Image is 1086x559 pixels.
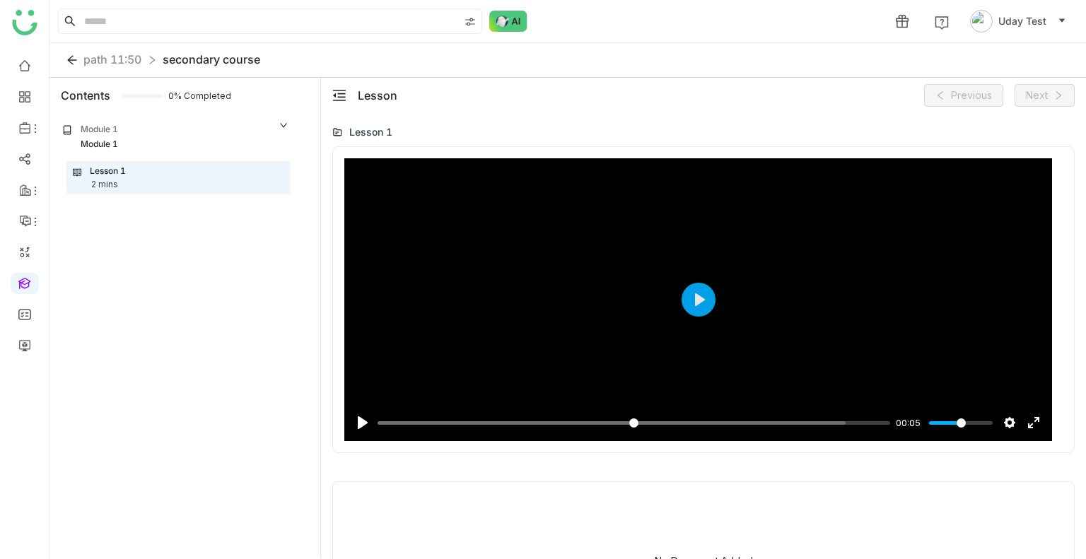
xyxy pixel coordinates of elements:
input: Seek [378,416,890,430]
img: logo [12,10,37,35]
button: Next [1015,84,1075,107]
div: Module 1 [81,138,118,151]
div: Lesson 1 [349,124,392,139]
button: Previous [924,84,1003,107]
button: menu-fold [332,88,346,103]
img: lms-folder.svg [332,127,342,137]
img: avatar [970,10,993,33]
div: Contents [61,87,110,104]
div: 2 mins [91,178,118,192]
img: search-type.svg [465,16,476,28]
button: Uday Test [967,10,1069,33]
img: help.svg [935,16,949,30]
img: ask-buddy-normal.svg [489,11,527,32]
div: Lesson 1 [90,165,126,178]
button: Play [351,411,374,434]
div: Module 1Module 1 [52,113,299,161]
button: Play [682,283,716,317]
span: Uday Test [998,13,1046,29]
div: Current time [892,415,924,430]
span: secondary course [163,52,260,66]
div: Lesson [358,87,397,104]
input: Volume [929,416,993,430]
span: path 11:50 [83,52,141,66]
span: 0% Completed [168,92,185,100]
img: lesson.svg [73,167,81,177]
div: Module 1 [81,123,118,136]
